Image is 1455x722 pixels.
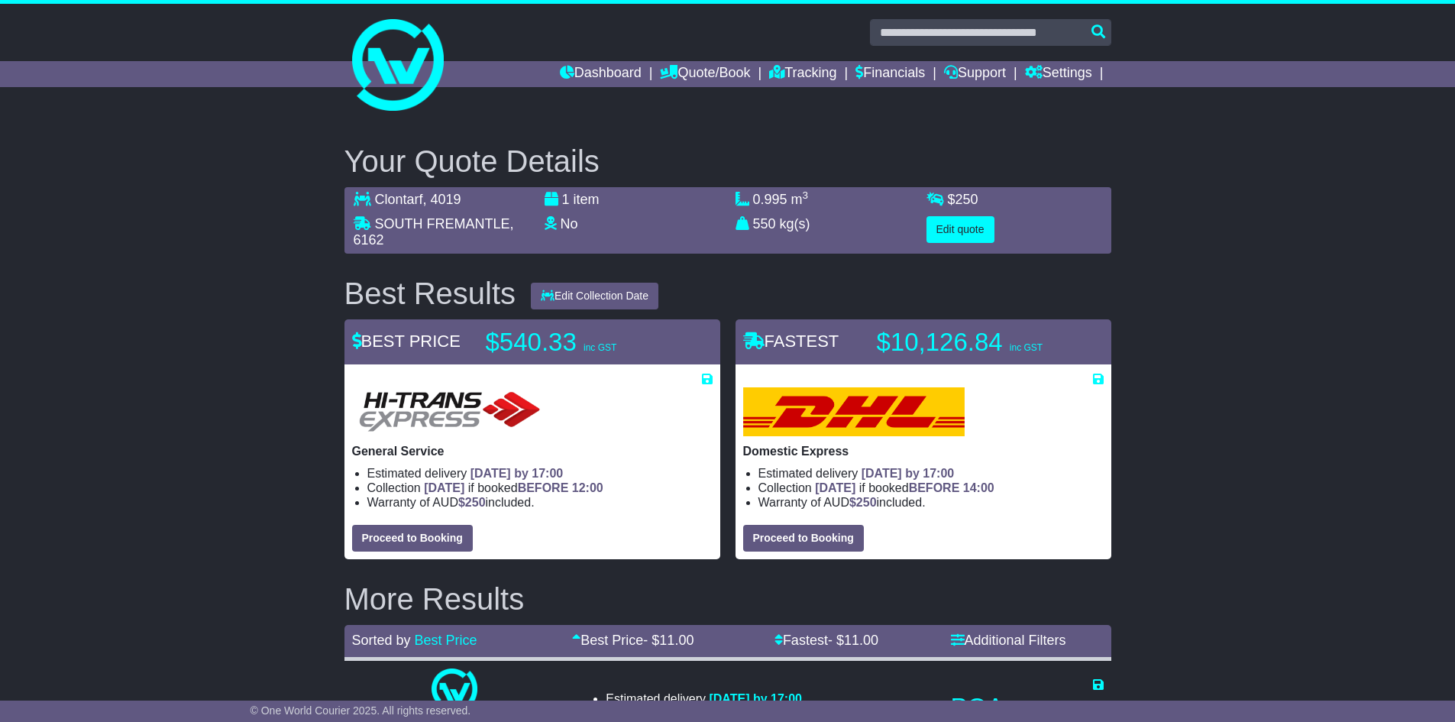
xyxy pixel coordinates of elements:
span: - $ [643,633,694,648]
p: Domestic Express [743,444,1104,458]
span: [DATE] by 17:00 [862,467,955,480]
span: 14:00 [963,481,994,494]
li: Estimated delivery [367,466,713,481]
h2: More Results [344,582,1111,616]
span: BEFORE [518,481,569,494]
span: 250 [856,496,877,509]
span: item [574,192,600,207]
span: No [561,216,578,231]
div: Best Results [337,277,524,310]
sup: 3 [803,189,809,201]
span: 11.00 [844,633,878,648]
span: 11.00 [659,633,694,648]
span: 1 [562,192,570,207]
a: Settings [1025,61,1092,87]
span: inc GST [1010,342,1043,353]
li: Collection [367,481,713,495]
span: SOUTH FREMANTLE [375,216,510,231]
span: Sorted by [352,633,411,648]
img: One World Courier: Same Day Nationwide(quotes take 0.5-1 hour) [432,669,477,714]
span: , 6162 [354,216,514,248]
span: if booked [815,481,994,494]
span: [DATE] [424,481,464,494]
li: Collection [758,481,1104,495]
a: Tracking [769,61,836,87]
a: Dashboard [560,61,642,87]
span: [DATE] by 17:00 [470,467,564,480]
span: , 4019 [423,192,461,207]
span: 250 [465,496,486,509]
a: Best Price- $11.00 [572,633,694,648]
p: $540.33 [486,327,677,358]
img: DHL: Domestic Express [743,387,965,436]
span: inc GST [584,342,616,353]
span: 12:00 [572,481,603,494]
a: Support [944,61,1006,87]
span: $ [458,496,486,509]
img: HiTrans: General Service [352,387,548,436]
span: 0.995 [753,192,787,207]
span: 550 [753,216,776,231]
span: kg(s) [780,216,810,231]
a: Financials [855,61,925,87]
li: Estimated delivery [606,691,802,706]
span: FASTEST [743,332,839,351]
p: $10,126.84 [877,327,1068,358]
li: Estimated delivery [758,466,1104,481]
span: 250 [955,192,978,207]
span: $ [849,496,877,509]
span: © One World Courier 2025. All rights reserved. [251,704,471,717]
a: Best Price [415,633,477,648]
span: Clontarf [375,192,423,207]
span: if booked [424,481,603,494]
p: General Service [352,444,713,458]
span: BEST PRICE [352,332,461,351]
span: $ [948,192,978,207]
li: Warranty of AUD included. [758,495,1104,510]
span: [DATE] by 17:00 [709,692,802,705]
button: Edit quote [926,216,994,243]
span: m [791,192,809,207]
a: Fastest- $11.00 [774,633,878,648]
a: Additional Filters [951,633,1066,648]
button: Proceed to Booking [743,525,864,552]
span: - $ [828,633,878,648]
a: Quote/Book [660,61,750,87]
button: Edit Collection Date [531,283,658,309]
li: Warranty of AUD included. [367,495,713,510]
h2: Your Quote Details [344,144,1111,178]
span: BEFORE [909,481,960,494]
button: Proceed to Booking [352,525,473,552]
span: [DATE] [815,481,855,494]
